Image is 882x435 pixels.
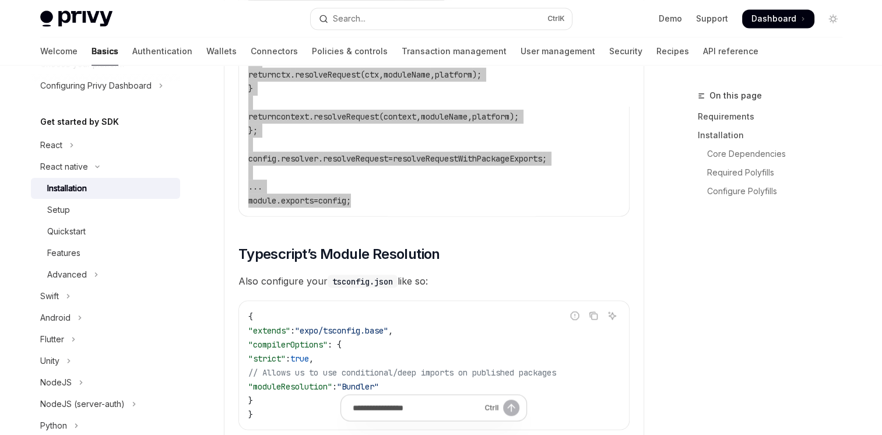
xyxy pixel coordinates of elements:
[31,135,180,156] button: Toggle React section
[40,289,59,303] div: Swift
[416,111,421,122] span: ,
[309,111,314,122] span: .
[281,153,318,164] span: resolver
[435,69,472,80] span: platform
[248,69,276,80] span: return
[656,37,689,65] a: Recipes
[40,37,78,65] a: Welcome
[346,195,351,206] span: ;
[365,69,379,80] span: ctx
[248,195,276,206] span: module
[40,160,88,174] div: React native
[703,37,758,65] a: API reference
[290,325,295,335] span: :
[40,311,71,325] div: Android
[295,325,388,335] span: "expo/tsconfig.base"
[509,111,519,122] span: );
[31,243,180,264] a: Features
[31,199,180,220] a: Setup
[379,111,384,122] span: (
[281,195,314,206] span: exports
[698,182,852,201] a: Configure Polyfills
[40,354,59,368] div: Unity
[751,13,796,24] span: Dashboard
[295,69,360,80] span: resolveRequest
[47,224,86,238] div: Quickstart
[472,69,482,80] span: );
[311,8,572,29] button: Open search
[393,153,542,164] span: resolveRequestWithPackageExports
[248,83,253,94] span: }
[337,381,379,391] span: "Bundler"
[314,111,379,122] span: resolveRequest
[40,376,72,390] div: NodeJS
[31,329,180,350] button: Toggle Flutter section
[472,111,509,122] span: platform
[31,394,180,415] button: Toggle NodeJS (server-auth) section
[248,325,290,335] span: "extends"
[698,145,852,163] a: Core Dependencies
[47,181,87,195] div: Installation
[421,111,468,122] span: moduleName
[586,308,601,323] button: Copy the contents from the code block
[40,138,62,152] div: React
[251,37,298,65] a: Connectors
[40,10,113,27] img: light logo
[388,153,393,164] span: =
[318,195,346,206] span: config
[248,353,286,363] span: "strict"
[353,395,480,420] input: Ask a question...
[384,69,430,80] span: moduleName
[31,286,180,307] button: Toggle Swift section
[248,125,258,136] span: };
[402,37,507,65] a: Transaction management
[31,221,180,242] a: Quickstart
[547,14,565,23] span: Ctrl K
[248,111,276,122] span: return
[248,55,258,66] span: };
[328,275,398,287] code: tsconfig.json
[659,13,682,24] a: Demo
[323,153,388,164] span: resolveRequest
[31,178,180,199] a: Installation
[238,244,440,263] span: Typescript’s Module Resolution
[384,111,416,122] span: context
[379,69,384,80] span: ,
[47,203,70,217] div: Setup
[468,111,472,122] span: ,
[824,9,842,28] button: Toggle dark mode
[40,397,125,411] div: NodeJS (server-auth)
[312,37,388,65] a: Policies & controls
[132,37,192,65] a: Authentication
[314,195,318,206] span: =
[360,69,365,80] span: (
[31,156,180,177] button: Toggle React native section
[290,353,309,363] span: true
[248,381,332,391] span: "moduleResolution"
[206,37,237,65] a: Wallets
[248,339,328,349] span: "compilerOptions"
[430,69,435,80] span: ,
[309,353,314,363] span: ,
[40,79,152,93] div: Configuring Privy Dashboard
[276,195,281,206] span: .
[31,264,180,285] button: Toggle Advanced section
[248,367,556,377] span: // Allows us to use conditional/deep imports on published packages
[238,272,630,289] span: Also configure your like so:
[248,311,253,321] span: {
[276,153,281,164] span: .
[609,37,642,65] a: Security
[698,126,852,145] a: Installation
[567,308,582,323] button: Report incorrect code
[503,399,519,416] button: Send message
[248,181,262,192] span: ...
[40,332,64,346] div: Flutter
[698,163,852,182] a: Required Polyfills
[47,268,87,282] div: Advanced
[31,75,180,96] button: Toggle Configuring Privy Dashboard section
[40,115,119,129] h5: Get started by SDK
[276,69,290,80] span: ctx
[31,350,180,371] button: Toggle Unity section
[31,307,180,328] button: Toggle Android section
[332,381,337,391] span: :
